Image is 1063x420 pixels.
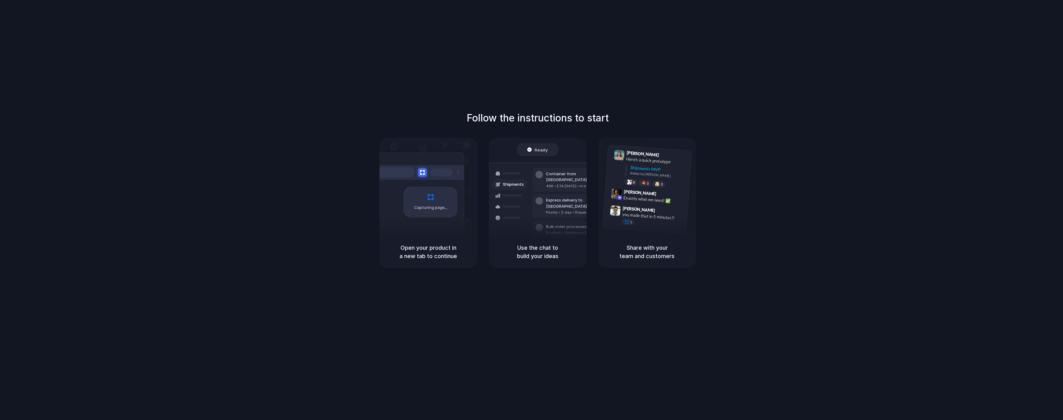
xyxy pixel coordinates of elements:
div: Priority • 2-day • Dispatched [546,210,613,215]
span: [PERSON_NAME] [624,188,656,197]
span: 9:47 AM [657,208,670,215]
span: 3 [661,182,663,186]
span: Capturing page [414,205,448,211]
span: 9:42 AM [658,191,671,198]
div: Here's a quick prototype [626,155,688,166]
span: [PERSON_NAME] [623,205,655,214]
div: Bulk order processing [546,224,603,230]
div: Shipments MVP [630,164,687,174]
h1: Follow the instructions to start [467,111,609,125]
span: 1 [630,220,632,224]
span: [PERSON_NAME] [626,149,659,158]
div: 🤯 [655,182,660,186]
div: you made that in 5 minutes?! [622,211,684,222]
div: Added by [PERSON_NAME] [630,170,687,179]
h5: Use the chat to build your ideas [496,244,579,260]
div: 40ft • ETA [DATE] • In transit [546,184,613,189]
span: Ready [535,146,548,153]
div: 8 pallets • Warehouse B • Packed [546,230,603,235]
div: Express delivery to [GEOGRAPHIC_DATA] [546,197,613,209]
div: Container from [GEOGRAPHIC_DATA] [546,171,613,183]
span: 9:41 AM [661,152,674,159]
div: Exactly what we need! ✅ [623,194,685,205]
span: 8 [633,180,635,184]
span: Shipments [503,181,524,188]
span: 5 [647,181,649,185]
h5: Open your product in a new tab to continue [387,244,470,260]
h5: Share with your team and customers [606,244,688,260]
